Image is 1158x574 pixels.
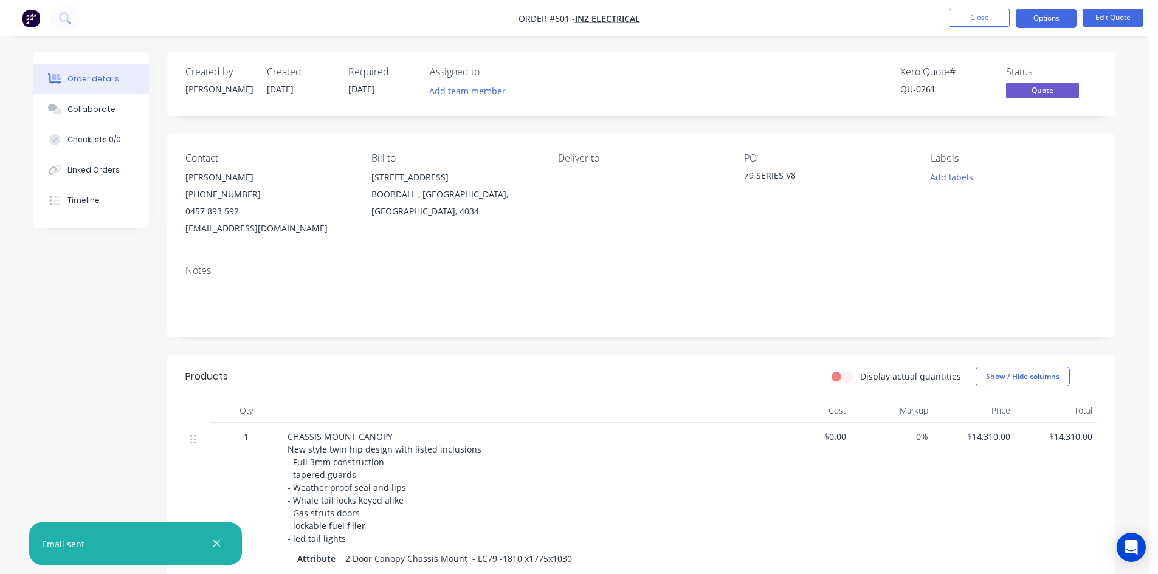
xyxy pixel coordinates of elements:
[67,134,121,145] div: Checklists 0/0
[1006,83,1079,98] span: Quote
[67,73,119,84] div: Order details
[185,186,352,203] div: [PHONE_NUMBER]
[185,152,352,164] div: Contact
[22,9,40,27] img: Factory
[519,13,575,24] span: Order #601 -
[1083,9,1143,27] button: Edit Quote
[1006,66,1097,78] div: Status
[1020,430,1092,443] span: $14,310.00
[1117,533,1146,562] div: Open Intercom Messenger
[371,186,538,220] div: BOOBDALL , [GEOGRAPHIC_DATA], [GEOGRAPHIC_DATA], 4034
[185,369,228,384] div: Products
[185,66,252,78] div: Created by
[371,169,538,186] div: [STREET_ADDRESS]
[33,94,149,125] button: Collaborate
[976,367,1070,386] button: Show / Hide columns
[348,83,375,95] span: [DATE]
[185,203,352,220] div: 0457 893 592
[856,430,928,443] span: 0%
[267,83,294,95] span: [DATE]
[288,431,484,544] span: CHASSIS MOUNT CANOPY New style twin hip design with listed inclusions - Full 3mm construction - t...
[340,550,577,567] div: 2 Door Canopy Chassis Mount - LC79 -1810 x1775x1030
[67,104,115,115] div: Collaborate
[774,430,846,443] span: $0.00
[67,195,100,206] div: Timeline
[1016,9,1077,28] button: Options
[33,155,149,185] button: Linked Orders
[185,169,352,186] div: [PERSON_NAME]
[371,152,538,164] div: Bill to
[33,185,149,216] button: Timeline
[931,152,1097,164] div: Labels
[860,370,961,383] label: Display actual quantities
[851,398,933,423] div: Markup
[371,169,538,220] div: [STREET_ADDRESS]BOOBDALL , [GEOGRAPHIC_DATA], [GEOGRAPHIC_DATA], 4034
[210,398,283,423] div: Qty
[42,538,84,550] div: Email sent
[185,220,352,237] div: [EMAIL_ADDRESS][DOMAIN_NAME]
[938,430,1010,443] span: $14,310.00
[949,9,1010,27] button: Close
[900,66,991,78] div: Xero Quote #
[430,83,512,99] button: Add team member
[423,83,512,99] button: Add team member
[267,66,334,78] div: Created
[744,152,911,164] div: PO
[33,125,149,155] button: Checklists 0/0
[185,169,352,237] div: [PERSON_NAME][PHONE_NUMBER]0457 893 592[EMAIL_ADDRESS][DOMAIN_NAME]
[67,165,120,176] div: Linked Orders
[575,13,640,24] a: INZ ELECTRICAL
[744,169,896,186] div: 79 SERIES V8
[900,83,991,95] div: QU-0261
[33,64,149,94] button: Order details
[769,398,851,423] div: Cost
[430,66,551,78] div: Assigned to
[558,152,725,164] div: Deliver to
[348,66,415,78] div: Required
[1015,398,1097,423] div: Total
[244,430,249,443] span: 1
[185,265,1097,276] div: Notes
[933,398,1015,423] div: Price
[923,169,979,185] button: Add labels
[297,550,340,567] div: Attribute
[185,83,252,95] div: [PERSON_NAME]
